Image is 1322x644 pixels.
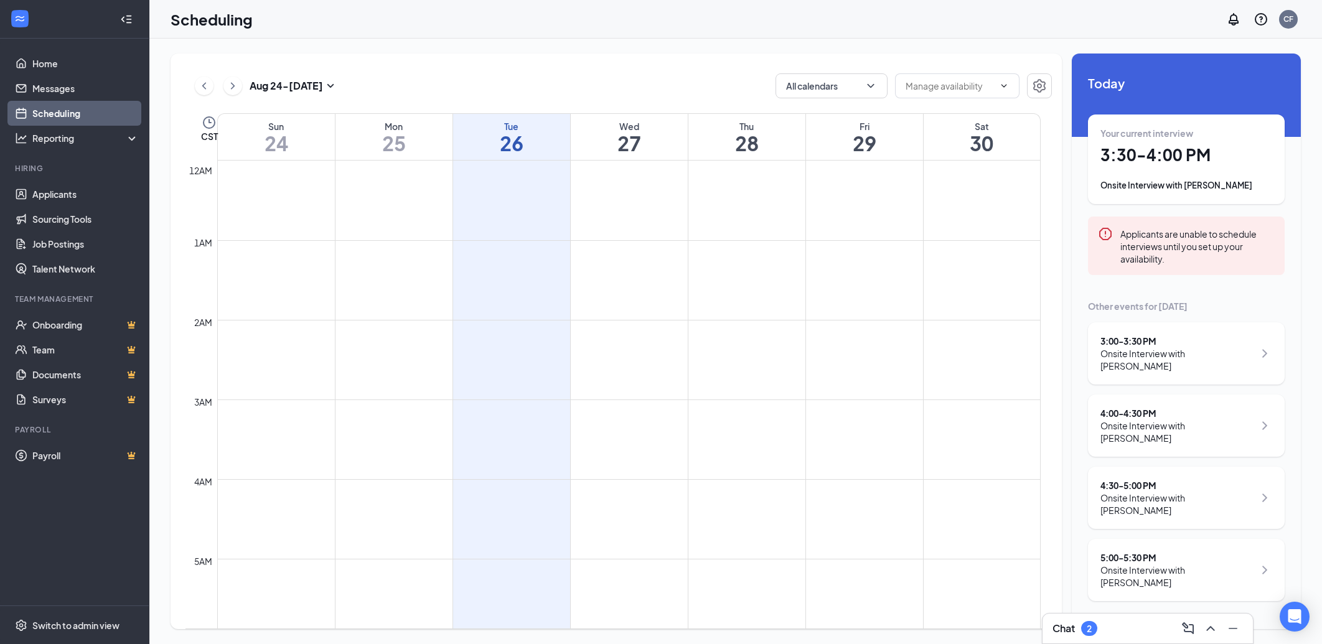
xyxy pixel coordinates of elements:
[32,51,139,76] a: Home
[32,443,139,468] a: PayrollCrown
[14,12,26,25] svg: WorkstreamLogo
[924,133,1041,154] h1: 30
[1254,12,1268,27] svg: QuestionInfo
[202,115,217,130] svg: Clock
[201,130,218,142] span: CST
[32,76,139,101] a: Messages
[218,114,335,160] a: August 24, 2025
[806,133,923,154] h1: 29
[32,231,139,256] a: Job Postings
[335,133,452,154] h1: 25
[1201,618,1221,638] button: ChevronUp
[1257,562,1272,577] svg: ChevronRight
[1100,479,1254,492] div: 4:30 - 5:00 PM
[1181,621,1196,636] svg: ComposeMessage
[806,114,923,160] a: August 29, 2025
[15,163,136,174] div: Hiring
[192,395,215,409] div: 3am
[571,133,688,154] h1: 27
[335,114,452,160] a: August 25, 2025
[1088,300,1285,312] div: Other events for [DATE]
[218,133,335,154] h1: 24
[1100,551,1254,564] div: 5:00 - 5:30 PM
[1098,226,1113,241] svg: Error
[15,132,27,144] svg: Analysis
[1223,618,1243,638] button: Minimize
[32,132,139,144] div: Reporting
[688,120,805,133] div: Thu
[15,294,136,304] div: Team Management
[198,78,210,93] svg: ChevronLeft
[1100,564,1254,589] div: Onsite Interview with [PERSON_NAME]
[335,120,452,133] div: Mon
[187,164,215,177] div: 12am
[1178,618,1198,638] button: ComposeMessage
[571,120,688,133] div: Wed
[192,554,215,568] div: 5am
[999,81,1009,91] svg: ChevronDown
[1100,419,1254,444] div: Onsite Interview with [PERSON_NAME]
[1257,418,1272,433] svg: ChevronRight
[1100,144,1272,166] h1: 3:30 - 4:00 PM
[1100,407,1254,419] div: 4:00 - 4:30 PM
[32,312,139,337] a: OnboardingCrown
[1100,335,1254,347] div: 3:00 - 3:30 PM
[806,120,923,133] div: Fri
[571,114,688,160] a: August 27, 2025
[1257,346,1272,361] svg: ChevronRight
[865,80,877,92] svg: ChevronDown
[924,120,1041,133] div: Sat
[223,77,242,95] button: ChevronRight
[32,101,139,126] a: Scheduling
[1087,623,1092,634] div: 2
[1100,492,1254,516] div: Onsite Interview with [PERSON_NAME]
[32,337,139,362] a: TeamCrown
[1120,226,1275,265] div: Applicants are unable to schedule interviews until you set up your availability.
[192,475,215,488] div: 4am
[1027,73,1052,98] button: Settings
[32,207,139,231] a: Sourcing Tools
[195,77,213,95] button: ChevronLeft
[1257,490,1272,505] svg: ChevronRight
[1203,621,1218,636] svg: ChevronUp
[171,9,253,30] h1: Scheduling
[906,79,994,93] input: Manage availability
[1283,14,1293,24] div: CF
[1100,127,1272,139] div: Your current interview
[1100,347,1254,372] div: Onsite Interview with [PERSON_NAME]
[192,236,215,250] div: 1am
[924,114,1041,160] a: August 30, 2025
[1226,621,1240,636] svg: Minimize
[15,619,27,632] svg: Settings
[1280,602,1310,632] div: Open Intercom Messenger
[32,256,139,281] a: Talent Network
[453,114,570,160] a: August 26, 2025
[250,79,323,93] h3: Aug 24 - [DATE]
[453,120,570,133] div: Tue
[120,13,133,26] svg: Collapse
[688,114,805,160] a: August 28, 2025
[218,120,335,133] div: Sun
[1052,622,1075,635] h3: Chat
[1226,12,1241,27] svg: Notifications
[227,78,239,93] svg: ChevronRight
[192,315,215,329] div: 2am
[15,424,136,435] div: Payroll
[453,133,570,154] h1: 26
[32,387,139,412] a: SurveysCrown
[1100,179,1272,192] div: Onsite Interview with [PERSON_NAME]
[1088,73,1285,93] span: Today
[32,182,139,207] a: Applicants
[323,78,338,93] svg: SmallChevronDown
[776,73,888,98] button: All calendarsChevronDown
[688,133,805,154] h1: 28
[32,362,139,387] a: DocumentsCrown
[32,619,120,632] div: Switch to admin view
[1032,78,1047,93] svg: Settings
